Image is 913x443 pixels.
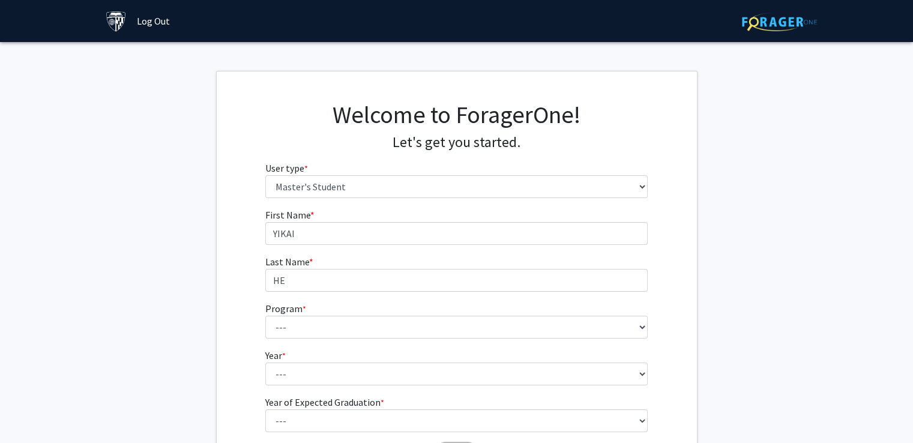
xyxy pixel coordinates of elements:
[742,13,817,31] img: ForagerOne Logo
[265,256,309,268] span: Last Name
[265,301,306,316] label: Program
[265,395,384,409] label: Year of Expected Graduation
[265,100,648,129] h1: Welcome to ForagerOne!
[265,134,648,151] h4: Let's get you started.
[265,161,308,175] label: User type
[265,209,310,221] span: First Name
[265,348,286,363] label: Year
[9,389,51,434] iframe: Chat
[106,11,127,32] img: Johns Hopkins University Logo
